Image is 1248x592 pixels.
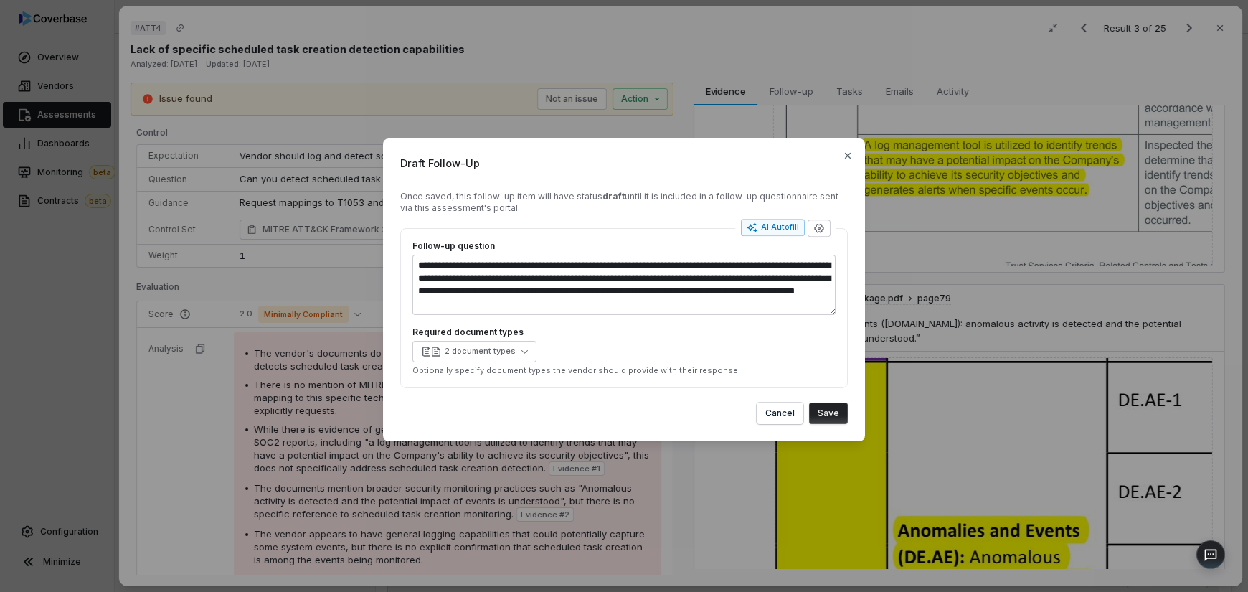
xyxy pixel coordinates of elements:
button: Save [809,403,848,424]
div: 2 document types [445,346,516,357]
strong: draft [602,191,625,202]
button: AI Autofill [741,219,805,236]
div: AI Autofill [747,222,799,233]
p: Optionally specify document types the vendor should provide with their response [412,365,836,376]
button: Cancel [757,403,803,424]
span: Draft Follow-Up [400,156,848,171]
div: Once saved, this follow-up item will have status until it is included in a follow-up questionnair... [400,191,848,214]
label: Follow-up question [412,240,836,252]
label: Required document types [412,326,836,338]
